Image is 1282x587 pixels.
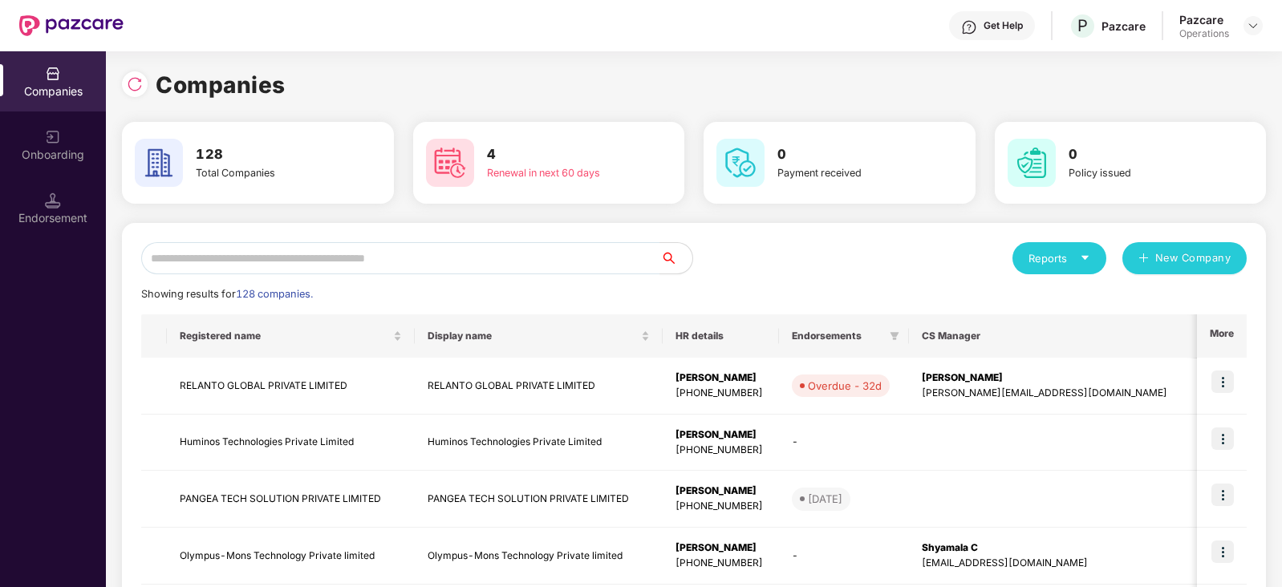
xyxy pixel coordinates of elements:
[659,242,693,274] button: search
[922,556,1247,571] div: [EMAIL_ADDRESS][DOMAIN_NAME]
[1247,19,1260,32] img: svg+xml;base64,PHN2ZyBpZD0iRHJvcGRvd24tMzJ4MzIiIHhtbG5zPSJodHRwOi8vd3d3LnczLm9yZy8yMDAwL3N2ZyIgd2...
[777,144,915,165] h3: 0
[961,19,977,35] img: svg+xml;base64,PHN2ZyBpZD0iSGVscC0zMngzMiIgeG1sbnM9Imh0dHA6Ly93d3cudzMub3JnLzIwMDAvc3ZnIiB3aWR0aD...
[487,144,625,165] h3: 4
[415,471,663,528] td: PANGEA TECH SOLUTION PRIVATE LIMITED
[1179,27,1229,40] div: Operations
[675,386,766,401] div: [PHONE_NUMBER]
[675,370,766,386] div: [PERSON_NAME]
[808,378,882,394] div: Overdue - 32d
[180,330,390,342] span: Registered name
[1008,139,1056,187] img: svg+xml;base64,PHN2ZyB4bWxucz0iaHR0cDovL3d3dy53My5vcmcvMjAwMC9zdmciIHdpZHRoPSI2MCIgaGVpZ2h0PSI2MC...
[792,330,883,342] span: Endorsements
[236,288,313,300] span: 128 companies.
[1211,484,1234,506] img: icon
[141,288,313,300] span: Showing results for
[1211,427,1234,450] img: icon
[886,326,903,346] span: filter
[415,415,663,472] td: Huminos Technologies Private Limited
[675,499,766,514] div: [PHONE_NUMBER]
[428,330,638,342] span: Display name
[922,386,1247,401] div: [PERSON_NAME][EMAIL_ADDRESS][DOMAIN_NAME]
[1069,165,1207,181] div: Policy issued
[1211,370,1234,393] img: icon
[167,528,415,585] td: Olympus-Mons Technology Private limited
[426,139,474,187] img: svg+xml;base64,PHN2ZyB4bWxucz0iaHR0cDovL3d3dy53My5vcmcvMjAwMC9zdmciIHdpZHRoPSI2MCIgaGVpZ2h0PSI2MC...
[1069,144,1207,165] h3: 0
[890,331,899,341] span: filter
[779,415,909,472] td: -
[1211,540,1234,563] img: icon
[167,415,415,472] td: Huminos Technologies Private Limited
[922,540,1247,556] div: Shyamala C
[1122,242,1247,274] button: plusNew Company
[45,192,61,208] img: svg+xml;base64,PHN2ZyB3aWR0aD0iMTQuNSIgaGVpZ2h0PSIxNC41IiB2aWV3Qm94PSIwIDAgMTYgMTYiIGZpbGw9Im5vbm...
[716,139,765,187] img: svg+xml;base64,PHN2ZyB4bWxucz0iaHR0cDovL3d3dy53My5vcmcvMjAwMC9zdmciIHdpZHRoPSI2MCIgaGVpZ2h0PSI2MC...
[675,443,766,458] div: [PHONE_NUMBER]
[1197,314,1247,358] th: More
[675,427,766,443] div: [PERSON_NAME]
[1028,250,1090,266] div: Reports
[415,528,663,585] td: Olympus-Mons Technology Private limited
[808,491,842,507] div: [DATE]
[19,15,124,36] img: New Pazcare Logo
[1077,16,1088,35] span: P
[922,330,1234,342] span: CS Manager
[487,165,625,181] div: Renewal in next 60 days
[675,540,766,556] div: [PERSON_NAME]
[415,358,663,415] td: RELANTO GLOBAL PRIVATE LIMITED
[659,252,692,265] span: search
[127,76,143,92] img: svg+xml;base64,PHN2ZyBpZD0iUmVsb2FkLTMyeDMyIiB4bWxucz0iaHR0cDovL3d3dy53My5vcmcvMjAwMC9zdmciIHdpZH...
[675,556,766,571] div: [PHONE_NUMBER]
[196,144,334,165] h3: 128
[675,484,766,499] div: [PERSON_NAME]
[415,314,663,358] th: Display name
[156,67,286,103] h1: Companies
[45,66,61,82] img: svg+xml;base64,PHN2ZyBpZD0iQ29tcGFuaWVzIiB4bWxucz0iaHR0cDovL3d3dy53My5vcmcvMjAwMC9zdmciIHdpZHRoPS...
[1179,12,1229,27] div: Pazcare
[167,314,415,358] th: Registered name
[1101,18,1146,34] div: Pazcare
[777,165,915,181] div: Payment received
[922,370,1247,386] div: [PERSON_NAME]
[167,358,415,415] td: RELANTO GLOBAL PRIVATE LIMITED
[779,528,909,585] td: -
[1138,253,1149,265] span: plus
[196,165,334,181] div: Total Companies
[663,314,779,358] th: HR details
[1155,250,1231,266] span: New Company
[45,129,61,145] img: svg+xml;base64,PHN2ZyB3aWR0aD0iMjAiIGhlaWdodD0iMjAiIHZpZXdCb3g9IjAgMCAyMCAyMCIgZmlsbD0ibm9uZSIgeG...
[167,471,415,528] td: PANGEA TECH SOLUTION PRIVATE LIMITED
[984,19,1023,32] div: Get Help
[1080,253,1090,263] span: caret-down
[135,139,183,187] img: svg+xml;base64,PHN2ZyB4bWxucz0iaHR0cDovL3d3dy53My5vcmcvMjAwMC9zdmciIHdpZHRoPSI2MCIgaGVpZ2h0PSI2MC...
